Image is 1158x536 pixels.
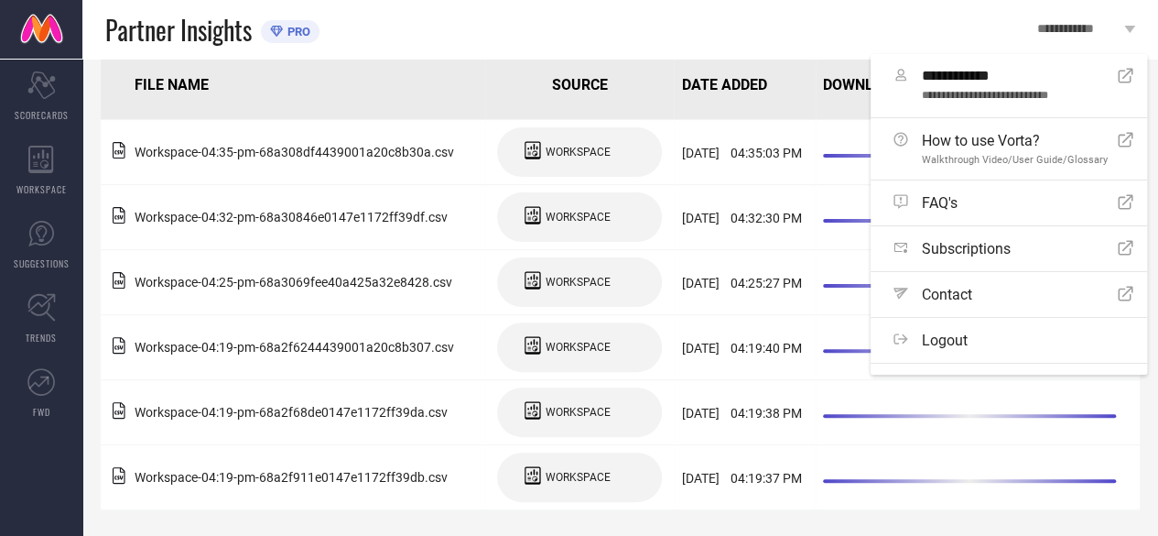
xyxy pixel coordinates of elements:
th: DATE ADDED [674,50,816,120]
span: Logout [922,332,968,349]
th: DOWNLOAD STATUS [816,50,1140,120]
span: Workspace - 04:25-pm - 68a3069fee40a425a32e8428 .csv [135,275,452,290]
span: [DATE] 04:19:40 PM [681,341,801,356]
a: How to use Vorta?Walkthrough Video/User Guide/Glossary [871,118,1147,180]
span: WORKSPACE [546,211,611,224]
span: [DATE] 04:19:37 PM [681,471,801,486]
span: [DATE] 04:35:03 PM [681,146,801,160]
span: WORKSPACE [546,276,611,289]
span: Subscriptions [922,240,1011,257]
span: SCORECARDS [15,108,69,122]
a: Contact [871,272,1147,317]
span: WORKSPACE [16,182,67,196]
span: PRO [283,25,310,38]
span: FAQ's [922,194,958,212]
span: [DATE] 04:32:30 PM [681,211,801,225]
span: Partner Insights [105,11,252,49]
span: Walkthrough Video/User Guide/Glossary [922,154,1108,166]
span: Workspace - 04:19-pm - 68a2f6244439001a20c8b307 .csv [135,340,454,355]
span: How to use Vorta? [922,132,1108,149]
span: WORKSPACE [546,341,611,354]
th: SOURCE [485,50,674,120]
span: Workspace - 04:19-pm - 68a2f911e0147e1172ff39db .csv [135,470,448,485]
span: TRENDS [26,331,57,345]
span: FWD [33,405,50,419]
span: SUGGESTIONS [14,257,70,270]
span: [DATE] 04:25:27 PM [681,276,801,290]
span: Workspace - 04:32-pm - 68a30846e0147e1172ff39df .csv [135,210,448,224]
span: Contact [922,286,972,303]
a: FAQ's [871,180,1147,225]
span: Workspace - 04:19-pm - 68a2f68de0147e1172ff39da .csv [135,405,448,420]
span: [DATE] 04:19:38 PM [681,406,801,421]
span: WORKSPACE [546,406,611,419]
span: WORKSPACE [546,471,611,484]
a: Subscriptions [871,226,1147,271]
th: FILE NAME [101,50,485,120]
span: WORKSPACE [546,146,611,159]
span: Workspace - 04:35-pm - 68a308df4439001a20c8b30a .csv [135,145,454,159]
